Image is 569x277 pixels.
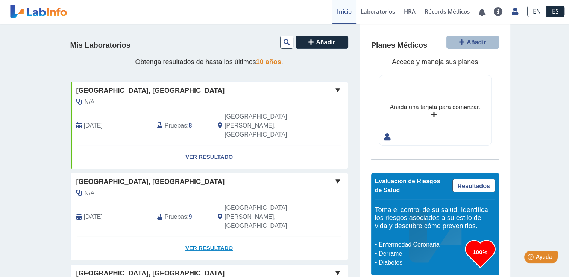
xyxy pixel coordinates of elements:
b: 8 [189,122,192,129]
div: Añada una tarjeta para comenzar. [390,103,480,112]
span: 2025-08-09 [84,212,103,221]
span: Obtenga resultados de hasta los últimos . [135,58,283,66]
li: Derrame [377,249,465,258]
b: 9 [189,214,192,220]
span: [GEOGRAPHIC_DATA], [GEOGRAPHIC_DATA] [76,86,225,96]
a: ES [546,6,564,17]
span: San Juan, PR [225,203,308,230]
li: Diabetes [377,258,465,267]
h3: 100% [465,247,495,257]
span: Añadir [467,39,486,45]
span: Accede y maneja sus planes [392,58,478,66]
iframe: Help widget launcher [502,248,561,269]
span: San Juan, PR [225,112,308,139]
h4: Planes Médicos [371,41,427,50]
a: EN [527,6,546,17]
span: N/A [85,189,95,198]
a: Ver Resultado [71,145,348,169]
a: Ver Resultado [71,236,348,260]
span: HRA [404,8,416,15]
div: : [152,112,212,139]
span: 10 años [256,58,281,66]
span: Añadir [316,39,335,45]
a: Resultados [452,179,495,192]
button: Añadir [446,36,499,49]
div: : [152,203,212,230]
span: [GEOGRAPHIC_DATA], [GEOGRAPHIC_DATA] [76,177,225,187]
li: Enfermedad Coronaria [377,240,465,249]
span: Pruebas [165,121,187,130]
h4: Mis Laboratorios [70,41,130,50]
h5: Toma el control de su salud. Identifica los riesgos asociados a su estilo de vida y descubre cómo... [375,206,495,230]
span: Evaluación de Riesgos de Salud [375,178,440,193]
button: Añadir [296,36,348,49]
span: 2025-06-20 [84,121,103,130]
span: Pruebas [165,212,187,221]
span: N/A [85,98,95,107]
